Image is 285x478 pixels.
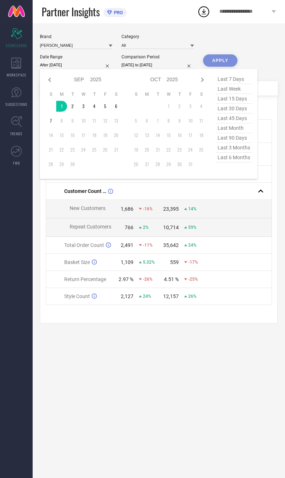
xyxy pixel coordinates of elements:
td: Sat Oct 11 2025 [196,115,207,126]
td: Tue Sep 30 2025 [67,159,78,170]
span: -11% [143,243,153,248]
td: Mon Sep 08 2025 [56,115,67,126]
th: Wednesday [163,91,174,97]
td: Wed Sep 17 2025 [78,130,89,141]
span: last 6 months [216,153,252,162]
span: Return Percentage [64,276,106,282]
div: 2,127 [121,293,133,299]
span: 5.32% [143,260,155,265]
td: Tue Oct 14 2025 [152,130,163,141]
td: Fri Sep 05 2025 [100,101,111,112]
div: Category [121,34,194,39]
td: Tue Oct 07 2025 [152,115,163,126]
td: Wed Sep 03 2025 [78,101,89,112]
span: 24% [188,243,197,248]
td: Thu Oct 09 2025 [174,115,185,126]
td: Wed Oct 22 2025 [163,144,174,155]
span: -26% [143,277,153,282]
td: Tue Sep 16 2025 [67,130,78,141]
th: Friday [185,91,196,97]
div: 766 [125,224,133,230]
td: Sun Oct 05 2025 [131,115,141,126]
th: Thursday [174,91,185,97]
td: Fri Sep 19 2025 [100,130,111,141]
td: Wed Oct 15 2025 [163,130,174,141]
td: Mon Sep 29 2025 [56,159,67,170]
td: Tue Sep 02 2025 [67,101,78,112]
td: Mon Sep 01 2025 [56,101,67,112]
td: Wed Oct 01 2025 [163,101,174,112]
td: Sat Oct 18 2025 [196,130,207,141]
span: last 30 days [216,104,252,114]
span: Style Count [64,293,90,299]
td: Thu Sep 25 2025 [89,144,100,155]
span: last 7 days [216,74,252,84]
td: Wed Oct 29 2025 [163,159,174,170]
div: 10,714 [163,224,179,230]
td: Wed Sep 10 2025 [78,115,89,126]
td: Fri Oct 03 2025 [185,101,196,112]
th: Wednesday [78,91,89,97]
td: Sun Oct 12 2025 [131,130,141,141]
span: SUGGESTIONS [5,102,28,107]
div: Open download list [197,5,210,18]
td: Sun Oct 26 2025 [131,159,141,170]
td: Sat Sep 20 2025 [111,130,121,141]
td: Sat Sep 06 2025 [111,101,121,112]
span: Partner Insights [42,4,100,19]
th: Saturday [196,91,207,97]
span: -25% [188,277,198,282]
td: Mon Oct 13 2025 [141,130,152,141]
td: Sun Sep 28 2025 [45,159,56,170]
span: New Customers [70,205,106,211]
td: Fri Oct 24 2025 [185,144,196,155]
span: -17% [188,260,198,265]
td: Mon Sep 22 2025 [56,144,67,155]
td: Sat Oct 04 2025 [196,101,207,112]
span: 26% [188,294,197,299]
td: Thu Sep 18 2025 [89,130,100,141]
td: Wed Sep 24 2025 [78,144,89,155]
td: Tue Oct 28 2025 [152,159,163,170]
span: 2% [143,225,149,230]
td: Thu Oct 30 2025 [174,159,185,170]
div: 12,157 [163,293,179,299]
td: Mon Oct 06 2025 [141,115,152,126]
span: last week [216,84,252,94]
td: Fri Oct 10 2025 [185,115,196,126]
span: last 3 months [216,143,252,153]
th: Monday [141,91,152,97]
td: Wed Oct 08 2025 [163,115,174,126]
th: Tuesday [67,91,78,97]
span: last 15 days [216,94,252,104]
td: Sun Sep 14 2025 [45,130,56,141]
th: Sunday [45,91,56,97]
span: TRENDS [10,131,22,136]
div: Comparison Period [121,54,194,59]
td: Fri Oct 31 2025 [185,159,196,170]
div: Date Range [40,54,112,59]
div: 1,109 [121,259,133,265]
span: last 90 days [216,133,252,143]
td: Tue Sep 09 2025 [67,115,78,126]
td: Sun Sep 07 2025 [45,115,56,126]
div: 2.97 % [119,276,133,282]
td: Thu Sep 04 2025 [89,101,100,112]
div: 559 [170,259,179,265]
span: -16% [143,206,153,211]
span: Total Order Count [64,242,104,248]
span: FWD [13,160,20,166]
span: PRO [112,10,123,15]
div: Previous month [45,75,54,84]
td: Sat Sep 13 2025 [111,115,121,126]
span: WORKSPACE [7,72,26,78]
div: 1,686 [121,206,133,212]
span: last 45 days [216,114,252,123]
span: SCORECARDS [6,43,27,48]
div: Next month [198,75,207,84]
th: Monday [56,91,67,97]
td: Tue Sep 23 2025 [67,144,78,155]
td: Fri Sep 26 2025 [100,144,111,155]
td: Mon Oct 27 2025 [141,159,152,170]
td: Sun Sep 21 2025 [45,144,56,155]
